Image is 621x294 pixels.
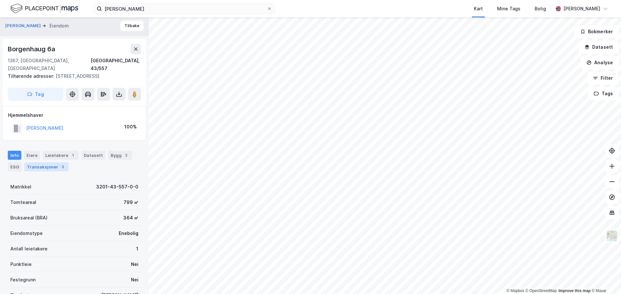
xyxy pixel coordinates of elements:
[8,72,136,80] div: [STREET_ADDRESS]
[136,245,138,253] div: 1
[10,183,31,191] div: Matrikkel
[81,151,105,160] div: Datasett
[10,229,43,237] div: Eiendomstype
[123,214,138,222] div: 364 ㎡
[60,164,66,170] div: 3
[131,260,138,268] div: Nei
[588,87,618,100] button: Tags
[91,57,141,72] div: [GEOGRAPHIC_DATA], 43/557
[8,88,63,101] button: Tag
[8,111,141,119] div: Hjemmelshaver
[581,56,618,69] button: Analyse
[8,162,22,171] div: ESG
[96,183,138,191] div: 3201-43-557-0-0
[563,5,600,13] div: [PERSON_NAME]
[8,73,56,79] span: Tilhørende adresser:
[24,151,40,160] div: Eiere
[120,21,144,31] button: Tilbake
[10,214,48,222] div: Bruksareal (BRA)
[474,5,483,13] div: Kart
[8,151,21,160] div: Info
[589,263,621,294] iframe: Chat Widget
[124,123,137,131] div: 100%
[535,5,546,13] div: Bolig
[575,25,618,38] button: Bokmerker
[131,276,138,284] div: Nei
[587,72,618,85] button: Filter
[579,41,618,54] button: Datasett
[119,229,138,237] div: Enebolig
[24,162,69,171] div: Transaksjoner
[102,4,267,14] input: Søk på adresse, matrikkel, gårdeiere, leietakere eller personer
[8,44,56,54] div: Borgenhaug 6a
[10,3,78,14] img: logo.f888ab2527a4732fd821a326f86c7f29.svg
[49,22,69,30] div: Eiendom
[43,151,79,160] div: Leietakere
[10,260,32,268] div: Punktleie
[10,276,36,284] div: Festegrunn
[507,289,524,293] a: Mapbox
[108,151,132,160] div: Bygg
[10,245,48,253] div: Antall leietakere
[124,198,138,206] div: 799 ㎡
[497,5,520,13] div: Mine Tags
[10,198,36,206] div: Tomteareal
[123,152,129,158] div: 2
[606,230,618,242] img: Z
[70,152,76,158] div: 1
[5,23,42,29] button: [PERSON_NAME]
[526,289,557,293] a: OpenStreetMap
[559,289,591,293] a: Improve this map
[8,57,91,72] div: 1367, [GEOGRAPHIC_DATA], [GEOGRAPHIC_DATA]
